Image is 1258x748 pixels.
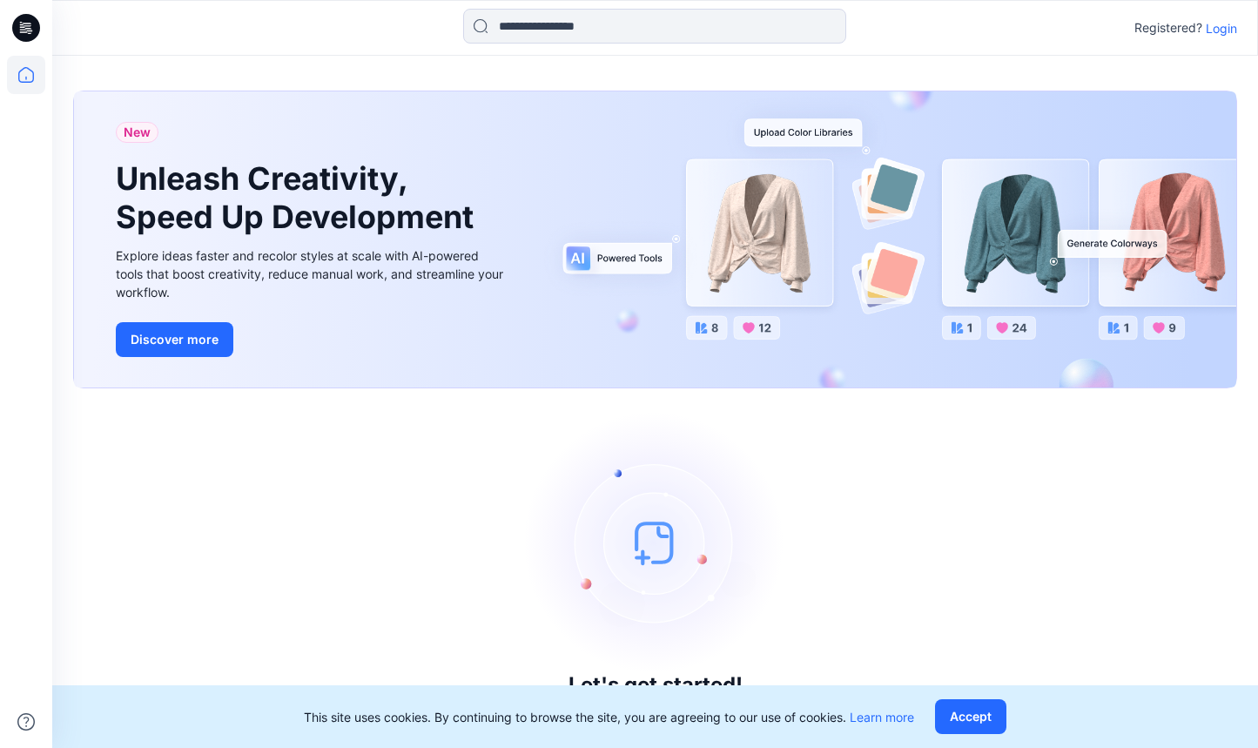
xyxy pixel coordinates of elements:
button: Accept [935,699,1006,734]
div: Explore ideas faster and recolor styles at scale with AI-powered tools that boost creativity, red... [116,246,508,301]
p: Login [1206,19,1237,37]
h1: Unleash Creativity, Speed Up Development [116,160,481,235]
p: Registered? [1134,17,1202,38]
a: Learn more [850,710,914,724]
a: Discover more [116,322,508,357]
h3: Let's get started! [568,673,743,697]
img: empty-state-image.svg [525,412,786,673]
p: This site uses cookies. By continuing to browse the site, you are agreeing to our use of cookies. [304,708,914,726]
span: New [124,122,151,143]
button: Discover more [116,322,233,357]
